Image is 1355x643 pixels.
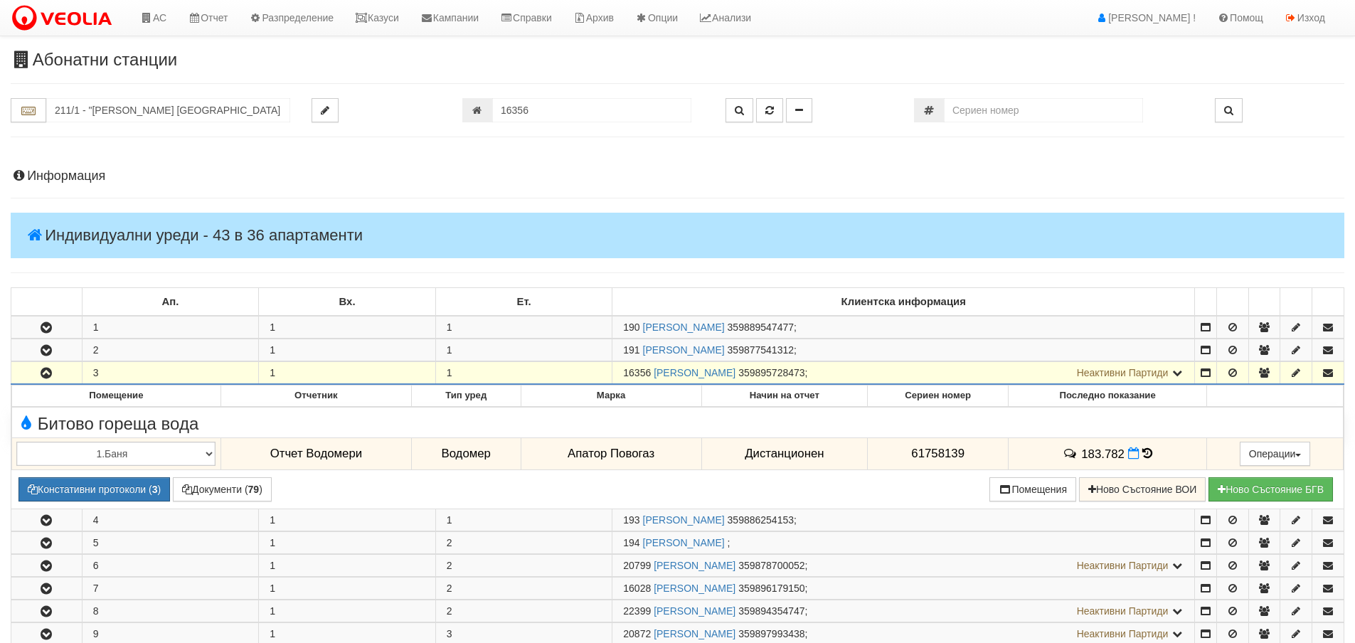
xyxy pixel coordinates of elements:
[11,213,1344,258] h4: Индивидуални уреди - 43 в 36 апартаменти
[11,4,119,33] img: VeoliaLogo.png
[411,437,521,470] td: Водомер
[447,628,452,639] span: 3
[654,628,735,639] a: [PERSON_NAME]
[623,605,651,617] span: Партида №
[643,537,725,548] a: [PERSON_NAME]
[259,316,436,339] td: 1
[11,288,83,317] td: : No sort applied, sorting is disabled
[1079,477,1206,501] button: Ново Състояние ВОИ
[447,367,452,378] span: 1
[1142,447,1152,460] span: История на показанията
[521,437,701,470] td: Апатор Повогаз
[82,362,259,385] td: 3
[18,477,170,501] button: Констативни протоколи (3)
[728,344,794,356] span: 359877541312
[738,583,804,594] span: 359896179150
[1063,447,1081,460] span: История на забележките
[11,51,1344,69] h3: Абонатни станции
[447,537,452,548] span: 2
[944,98,1143,122] input: Сериен номер
[435,288,612,317] td: Ет.: No sort applied, sorting is disabled
[220,386,411,407] th: Отчетник
[447,514,452,526] span: 1
[82,578,259,600] td: 7
[270,447,362,460] span: Отчет Водомери
[612,509,1195,531] td: ;
[12,386,221,407] th: Помещение
[447,344,452,356] span: 1
[643,344,725,356] a: [PERSON_NAME]
[738,628,804,639] span: 359897993438
[82,339,259,361] td: 2
[492,98,691,122] input: Партида №
[654,367,735,378] a: [PERSON_NAME]
[162,296,179,307] b: Ап.
[447,605,452,617] span: 2
[259,578,436,600] td: 1
[623,321,639,333] span: Партида №
[1280,288,1312,317] td: : No sort applied, sorting is disabled
[82,600,259,622] td: 8
[623,344,639,356] span: Партида №
[623,514,639,526] span: Партида №
[411,386,521,407] th: Тип уред
[868,386,1009,407] th: Сериен номер
[623,367,651,378] span: Партида №
[447,583,452,594] span: 2
[911,447,965,460] span: 61758139
[16,415,198,433] span: Битово гореща вода
[447,560,452,571] span: 2
[11,169,1344,184] h4: Информация
[612,555,1195,577] td: ;
[643,514,725,526] a: [PERSON_NAME]
[643,321,725,333] a: [PERSON_NAME]
[738,367,804,378] span: 359895728473
[152,484,158,495] b: 3
[612,288,1195,317] td: Клиентска информация: No sort applied, sorting is disabled
[654,560,735,571] a: [PERSON_NAME]
[728,321,794,333] span: 359889547477
[738,605,804,617] span: 359894354747
[728,514,794,526] span: 359886254153
[259,509,436,531] td: 1
[989,477,1076,501] button: Помещения
[654,583,735,594] a: [PERSON_NAME]
[1128,447,1139,459] i: Нов Отчет към 30/09/2025
[612,316,1195,339] td: ;
[82,509,259,531] td: 4
[612,600,1195,622] td: ;
[82,555,259,577] td: 6
[46,98,290,122] input: Абонатна станция
[1009,386,1207,407] th: Последно показание
[1248,288,1280,317] td: : No sort applied, sorting is disabled
[1077,605,1169,617] span: Неактивни Партиди
[738,560,804,571] span: 359878700052
[517,296,531,307] b: Ет.
[339,296,356,307] b: Вх.
[259,288,436,317] td: Вх.: No sort applied, sorting is disabled
[259,339,436,361] td: 1
[82,532,259,554] td: 5
[1208,477,1333,501] button: Новo Състояние БГВ
[447,321,452,333] span: 1
[1216,288,1248,317] td: : No sort applied, sorting is disabled
[82,288,259,317] td: Ап.: No sort applied, sorting is disabled
[1240,442,1311,466] button: Операции
[623,583,651,594] span: Партида №
[612,362,1195,385] td: ;
[623,628,651,639] span: Партида №
[173,477,272,501] button: Документи (79)
[654,605,735,617] a: [PERSON_NAME]
[248,484,260,495] b: 79
[612,578,1195,600] td: ;
[1077,560,1169,571] span: Неактивни Партиди
[612,339,1195,361] td: ;
[259,600,436,622] td: 1
[841,296,966,307] b: Клиентска информация
[623,537,639,548] span: Партида №
[259,362,436,385] td: 1
[701,386,868,407] th: Начин на отчет
[1312,288,1344,317] td: : No sort applied, sorting is disabled
[1077,628,1169,639] span: Неактивни Партиди
[701,437,868,470] td: Дистанционен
